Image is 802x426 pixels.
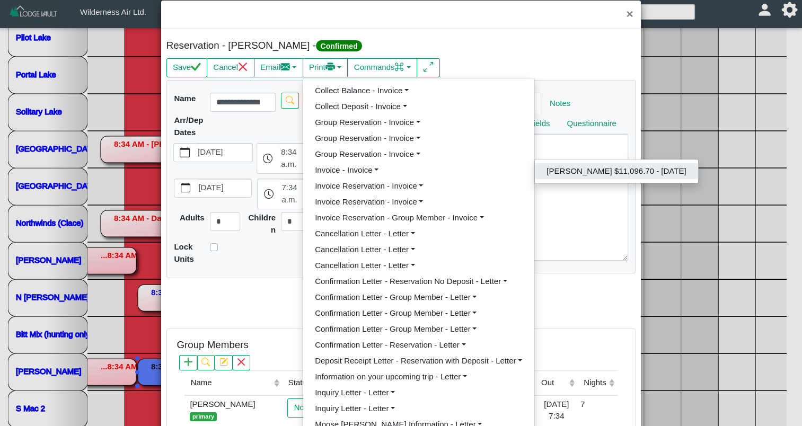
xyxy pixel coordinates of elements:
[584,377,606,389] div: Nights
[417,58,439,77] button: arrows angle expand
[281,93,298,108] button: search
[258,179,279,209] button: clock
[303,385,534,401] a: Inquiry Letter - Letter
[233,355,250,370] button: x
[180,213,205,222] b: Adults
[303,273,534,289] a: Confirmation Letter - Reservation No Deposit - Letter
[303,99,534,114] a: Collect Deposit - Invoice
[303,401,534,416] a: Inquiry Letter - Letter
[303,305,534,321] a: Confirmation Letter - Group Member - Letter
[303,58,348,77] button: Printprinter fill
[257,144,279,173] button: clock
[303,369,534,385] a: Information on your upcoming trip - Letter
[541,377,567,389] div: Out
[288,377,320,389] div: Status
[303,162,534,178] a: Invoice - Invoice
[303,210,534,226] a: Invoice Reservation - Group Member - Invoice
[174,116,203,137] b: Arr/Dep Dates
[303,242,534,258] a: Cancellation Letter - Letter
[279,144,311,173] label: 8:34 a.m.
[166,40,399,52] h5: Reservation - [PERSON_NAME] -
[263,154,273,164] svg: clock
[424,62,434,72] svg: arrows angle expand
[303,178,534,194] a: Invoice Reservation - Invoice
[248,213,276,234] b: Children
[303,194,534,210] a: Invoice Reservation - Invoice
[238,62,248,72] svg: x
[280,62,290,72] svg: envelope fill
[303,258,534,273] a: Cancellation Letter - Letter
[303,83,534,99] a: Collect Balance - Invoice
[197,179,252,197] label: [DATE]
[190,412,216,421] span: primary
[166,58,207,77] button: Savecheck
[303,130,534,146] a: Group Reservation - Invoice
[394,62,404,72] svg: command
[174,242,194,263] b: Lock Units
[303,353,534,369] a: Deposit Receipt Letter - Reservation with Deposit - Letter
[179,355,197,370] button: plus
[303,114,534,130] a: Group Reservation - Invoice
[197,355,215,370] button: search
[181,183,191,193] svg: calendar
[191,62,201,72] svg: check
[177,339,248,351] h5: Group Members
[303,337,534,353] a: Confirmation Letter - Reservation - Letter
[303,289,534,305] a: Confirmation Letter - Group Member - Letter
[303,146,534,162] a: Group Reservation - Invoice
[174,94,196,103] b: Name
[541,93,579,114] a: Notes
[215,355,232,370] button: pencil square
[280,179,311,209] label: 7:34 a.m.
[174,144,196,162] button: calendar
[347,58,417,77] button: Commandscommand
[196,144,252,162] label: [DATE]
[286,96,294,104] svg: search
[180,147,190,157] svg: calendar
[237,358,245,366] svg: x
[219,358,228,366] svg: pencil square
[174,179,196,197] button: calendar
[303,321,534,337] a: Confirmation Letter - Group Member - Letter
[558,113,624,135] a: Questionnaire
[618,1,641,29] button: Close
[207,58,254,77] button: Cancelx
[264,189,274,199] svg: clock
[191,377,271,389] div: Name
[254,58,303,77] button: Emailenvelope fill
[184,358,192,366] svg: plus
[287,398,325,418] button: None
[325,62,336,72] svg: printer fill
[535,163,698,179] a: [PERSON_NAME] $11,096.70 - [DATE]
[201,358,210,366] svg: search
[187,398,279,422] div: [PERSON_NAME]
[303,226,534,242] a: Cancellation Letter - Letter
